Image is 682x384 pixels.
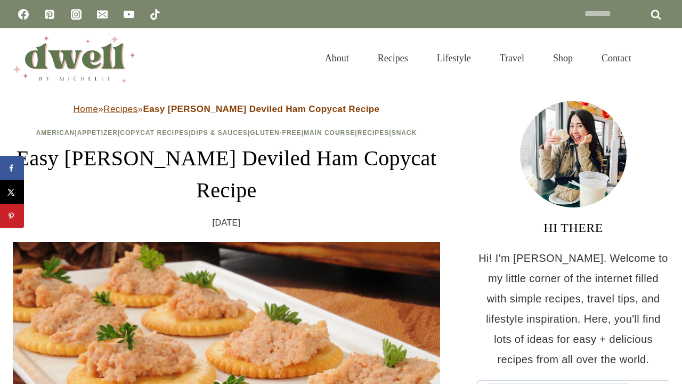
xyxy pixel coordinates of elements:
[120,129,189,137] a: Copycat Recipes
[13,142,440,206] h1: Easy [PERSON_NAME] Deviled Ham Copycat Recipe
[485,39,539,77] a: Travel
[191,129,248,137] a: Dips & Sauces
[66,4,87,25] a: Instagram
[587,39,646,77] a: Contact
[36,129,75,137] a: American
[423,39,485,77] a: Lifestyle
[92,4,113,25] a: Email
[311,39,363,77] a: About
[39,4,60,25] a: Pinterest
[213,215,241,231] time: [DATE]
[118,4,140,25] a: YouTube
[144,4,166,25] a: TikTok
[143,104,379,114] strong: Easy [PERSON_NAME] Deviled Ham Copycat Recipe
[477,248,669,370] p: Hi! I'm [PERSON_NAME]. Welcome to my little corner of the internet filled with simple recipes, tr...
[651,49,669,67] button: View Search Form
[392,129,417,137] a: Snack
[304,129,355,137] a: Main Course
[477,218,669,237] h3: HI THERE
[358,129,389,137] a: Recipes
[77,129,118,137] a: Appetizer
[363,39,423,77] a: Recipes
[103,104,137,114] a: Recipes
[250,129,301,137] a: Gluten-Free
[13,34,135,83] img: DWELL by michelle
[539,39,587,77] a: Shop
[74,104,99,114] a: Home
[311,39,646,77] nav: Primary Navigation
[13,4,34,25] a: Facebook
[36,129,417,137] span: | | | | | | |
[74,104,380,114] span: » »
